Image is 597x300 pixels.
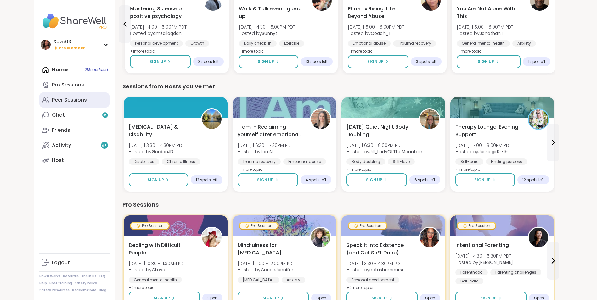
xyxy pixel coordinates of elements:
[122,82,555,91] div: Sessions from Hosts you've met
[198,59,219,64] span: 3 spots left
[239,24,295,30] span: [DATE] | 4:30 - 5:00PM PDT
[122,200,555,209] div: Pro Sessions
[238,142,293,148] span: [DATE] | 6:30 - 7:30PM PDT
[474,177,491,183] span: Sign Up
[103,113,108,118] span: 99
[39,123,110,138] a: Friends
[239,55,298,68] button: Sign Up
[202,109,222,129] img: GordonJD
[455,242,509,249] span: Intentional Parenting
[522,177,544,182] span: 12 spots left
[129,123,194,138] span: [MEDICAL_DATA] & Disability
[455,123,521,138] span: Therapy Lounge: Evening Support
[420,109,439,129] img: Jill_LadyOfTheMountain
[152,267,165,273] b: CLove
[346,277,399,283] div: Personal development
[279,40,304,47] div: Exercise
[529,228,548,247] img: Natasha
[39,77,110,92] a: Pro Sessions
[239,5,304,20] span: Walk & Talk evening pop up
[369,148,422,155] b: Jill_LadyOfTheMountain
[202,228,222,247] img: CLove
[346,267,405,273] span: Hosted by
[458,223,495,229] div: Pro Session
[129,142,184,148] span: [DATE] | 3:30 - 4:30PM PDT
[346,173,407,186] button: Sign Up
[130,40,183,47] div: Personal development
[238,277,279,283] div: [MEDICAL_DATA]
[306,59,328,64] span: 13 spots left
[480,30,504,36] b: JonathanT
[239,30,295,36] span: Hosted by
[72,288,96,292] a: Redeem Code
[346,242,412,257] span: Speak It Into Existence (and Get Sh*t Done)
[148,177,164,183] span: Sign Up
[75,281,97,286] a: Safety Policy
[39,274,60,279] a: How It Works
[162,158,200,165] div: Chronic Illness
[238,267,295,273] span: Hosted by
[52,259,70,266] div: Logout
[39,153,110,168] a: Host
[261,148,273,155] b: LaraN
[131,223,169,229] div: Pro Session
[478,59,494,64] span: Sign Up
[41,40,51,50] img: Suze03
[457,55,521,68] button: Sign Up
[349,223,386,229] div: Pro Session
[512,40,536,47] div: Anxiety
[366,177,382,183] span: Sign Up
[457,40,510,47] div: General mental health
[39,10,110,32] img: ShareWell Nav Logo
[39,108,110,123] a: Chat99
[238,158,281,165] div: Trauma recovery
[149,59,166,64] span: Sign Up
[185,40,209,47] div: Growth
[414,177,435,182] span: 6 spots left
[39,255,110,270] a: Logout
[371,30,391,36] b: Coach_T
[457,5,522,20] span: You Are Not Alone With This
[369,267,405,273] b: natashamnurse
[282,277,305,283] div: Anxiety
[129,277,182,283] div: General mental health
[457,24,513,30] span: [DATE] | 5:00 - 6:00PM PDT
[129,148,184,155] span: Hosted by
[348,30,404,36] span: Hosted by
[348,40,391,47] div: Emotional abuse
[53,38,85,45] div: Suze03
[529,109,548,129] img: Jessiegirl0719
[455,173,515,186] button: Sign Up
[262,30,277,36] b: Sunnyt
[129,260,186,267] span: [DATE] | 10:30 - 11:30AM PDT
[416,59,436,64] span: 3 spots left
[129,242,194,257] span: Dealing with Difficult People
[455,259,513,265] span: Hosted by
[49,281,72,286] a: Host Training
[388,158,415,165] div: Self-love
[346,260,405,267] span: [DATE] | 3:30 - 4:30PM PDT
[283,158,326,165] div: Emotional abuse
[99,274,105,279] a: FAQ
[367,59,384,64] span: Sign Up
[393,40,436,47] div: Trauma recovery
[238,242,303,257] span: Mindfulness for [MEDICAL_DATA]
[99,288,106,292] a: Blog
[478,259,513,265] b: [PERSON_NAME]
[455,253,513,259] span: [DATE] | 4:30 - 5:30PM PDT
[455,142,511,148] span: [DATE] | 7:00 - 8:00PM PDT
[528,59,545,64] span: 1 spot left
[130,30,187,36] span: Hosted by
[129,173,188,186] button: Sign Up
[39,92,110,108] a: Peer Sessions
[239,40,277,47] div: Daily check-in
[478,148,508,155] b: Jessiegirl0719
[238,123,303,138] span: "I am" - Reclaiming yourself after emotional abuse
[348,5,413,20] span: Phoenix Rising: Life Beyond Abuse
[455,278,483,284] div: Self-care
[39,281,47,286] a: Help
[130,5,195,20] span: Mastering Science of positive psychology
[39,138,110,153] a: Activity9+
[52,81,84,88] div: Pro Sessions
[455,148,511,155] span: Hosted by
